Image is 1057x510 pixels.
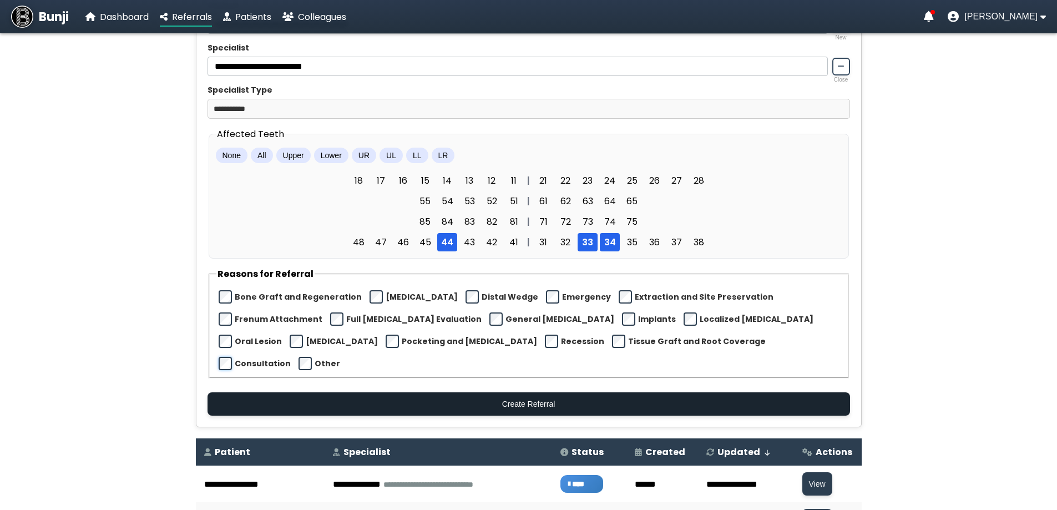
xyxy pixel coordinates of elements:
[638,314,676,325] label: Implants
[85,10,149,24] a: Dashboard
[578,213,598,231] span: 73
[524,194,533,208] div: |
[235,314,322,325] label: Frenum Attachment
[600,192,620,210] span: 64
[459,233,479,251] span: 43
[482,171,502,190] span: 12
[622,192,642,210] span: 65
[504,233,524,251] span: 41
[555,233,575,251] span: 32
[689,233,709,251] span: 38
[386,291,458,303] label: [MEDICAL_DATA]
[282,10,346,24] a: Colleagues
[437,192,457,210] span: 54
[298,11,346,23] span: Colleagues
[11,6,69,28] a: Bunji
[11,6,33,28] img: Bunji Dental Referral Management
[626,438,698,466] th: Created
[482,291,538,303] label: Distal Wedge
[415,171,435,190] span: 15
[555,213,575,231] span: 72
[306,336,378,347] label: [MEDICAL_DATA]
[600,213,620,231] span: 74
[524,215,533,229] div: |
[700,314,813,325] label: Localized [MEDICAL_DATA]
[482,233,502,251] span: 42
[578,233,598,251] span: 33
[533,233,553,251] span: 31
[635,291,773,303] label: Extraction and Site Preservation
[315,358,340,370] label: Other
[235,358,291,370] label: Consultation
[533,192,553,210] span: 61
[924,11,934,22] a: Notifications
[216,267,315,281] legend: Reasons for Referral
[196,438,325,466] th: Patient
[628,336,766,347] label: Tissue Graft and Root Coverage
[561,336,604,347] label: Recession
[346,314,482,325] label: Full [MEDICAL_DATA] Evaluation
[964,12,1038,22] span: [PERSON_NAME]
[406,148,428,163] button: LL
[533,213,553,231] span: 71
[415,213,435,231] span: 85
[552,438,626,466] th: Status
[802,472,832,496] button: View
[622,233,642,251] span: 35
[948,11,1046,22] button: User menu
[39,8,69,26] span: Bunji
[402,336,537,347] label: Pocketing and [MEDICAL_DATA]
[380,148,403,163] button: UL
[393,233,413,251] span: 46
[482,213,502,231] span: 82
[524,174,533,188] div: |
[216,148,247,163] button: None
[698,438,793,466] th: Updated
[524,235,533,249] div: |
[415,192,435,210] span: 55
[371,171,391,190] span: 17
[393,171,413,190] span: 16
[208,42,850,54] label: Specialist
[504,213,524,231] span: 81
[533,171,553,190] span: 21
[325,438,552,466] th: Specialist
[666,233,686,251] span: 37
[235,11,271,23] span: Patients
[314,148,348,163] button: Lower
[459,192,479,210] span: 53
[666,171,686,190] span: 27
[578,171,598,190] span: 23
[348,233,368,251] span: 48
[482,192,502,210] span: 52
[555,192,575,210] span: 62
[600,233,620,251] span: 34
[504,171,524,190] span: 11
[371,233,391,251] span: 47
[352,148,376,163] button: UR
[415,233,435,251] span: 45
[251,148,273,163] button: All
[172,11,212,23] span: Referrals
[437,233,457,251] span: 44
[600,171,620,190] span: 24
[276,148,311,163] button: Upper
[459,213,479,231] span: 83
[644,171,664,190] span: 26
[208,84,850,96] label: Specialist Type
[437,171,457,190] span: 14
[459,171,479,190] span: 13
[504,192,524,210] span: 51
[437,213,457,231] span: 84
[160,10,212,24] a: Referrals
[555,171,575,190] span: 22
[644,233,664,251] span: 36
[100,11,149,23] span: Dashboard
[235,336,282,347] label: Oral Lesion
[223,10,271,24] a: Patients
[578,192,598,210] span: 63
[505,314,614,325] label: General [MEDICAL_DATA]
[622,213,642,231] span: 75
[794,438,862,466] th: Actions
[562,291,611,303] label: Emergency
